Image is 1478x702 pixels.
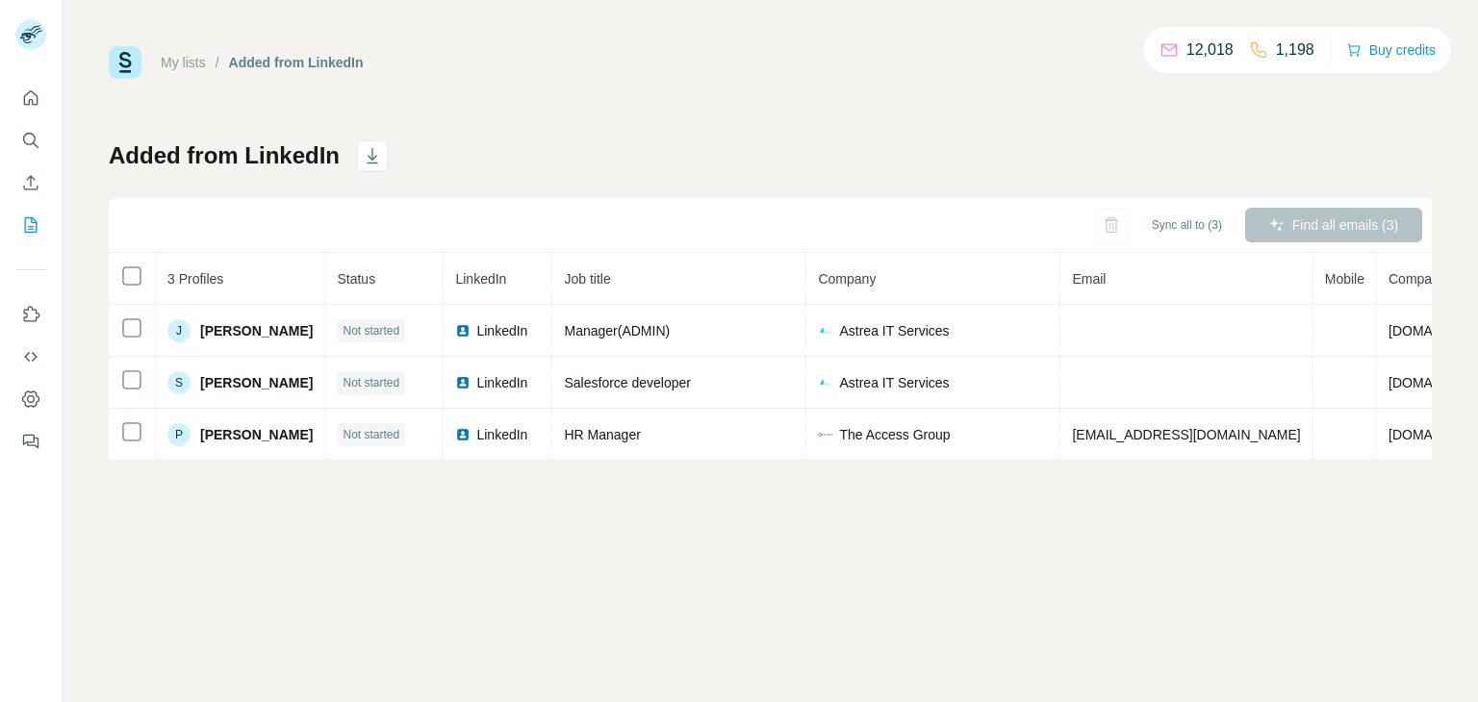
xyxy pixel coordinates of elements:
img: company-logo [818,427,833,442]
button: My lists [15,208,46,242]
button: Buy credits [1346,37,1436,63]
span: Astrea IT Services [839,373,949,392]
span: Status [337,271,375,287]
p: 12,018 [1186,38,1234,62]
p: 1,198 [1276,38,1314,62]
span: LinkedIn [476,373,527,392]
span: Sync all to (3) [1152,216,1222,234]
span: HR Manager [564,427,640,442]
img: LinkedIn logo [455,323,471,338]
li: / [216,53,219,72]
span: [PERSON_NAME] [200,373,313,392]
div: J [167,319,191,342]
a: My lists [161,55,206,70]
button: Enrich CSV [15,165,46,200]
div: P [167,423,191,446]
span: LinkedIn [476,425,527,444]
span: Company [818,271,876,287]
span: The Access Group [839,425,950,444]
div: Added from LinkedIn [229,53,364,72]
button: Dashboard [15,382,46,416]
span: 3 Profiles [167,271,223,287]
span: [PERSON_NAME] [200,321,313,340]
span: Not started [343,426,399,443]
span: Astrea IT Services [839,321,949,340]
img: company-logo [818,375,833,390]
img: company-logo [818,323,833,338]
span: LinkedIn [476,321,527,340]
span: Not started [343,322,399,339]
span: [PERSON_NAME] [200,425,313,444]
button: Use Surfe on LinkedIn [15,297,46,332]
button: Sync all to (3) [1138,211,1236,239]
img: LinkedIn logo [455,375,471,390]
img: Surfe Logo [109,46,141,79]
span: Manager(ADMIN) [564,323,670,338]
span: Salesforce developer [564,375,691,390]
img: LinkedIn logo [455,427,471,442]
button: Use Surfe API [15,339,46,374]
span: Mobile [1325,271,1364,287]
div: S [167,371,191,394]
h1: Added from LinkedIn [109,140,340,171]
span: Job title [564,271,610,287]
span: Not started [343,374,399,391]
button: Quick start [15,81,46,115]
span: [EMAIL_ADDRESS][DOMAIN_NAME] [1072,427,1300,442]
button: Feedback [15,424,46,459]
span: LinkedIn [455,271,506,287]
span: Email [1072,271,1106,287]
button: Search [15,123,46,158]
